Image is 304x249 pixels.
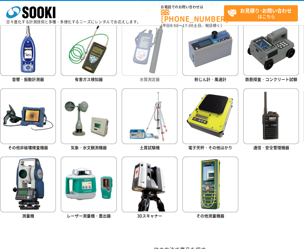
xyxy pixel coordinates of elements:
img: 通信・安全管理機器 [243,88,299,144]
img: レーザー測量機・墨出器 [61,156,117,212]
span: 音響・振動計測器 [12,76,44,82]
p: 日々進化する計測技術と多種・多様化するニーズにレンタルでお応えします。 [6,20,141,24]
a: 電子天秤・その他はかり [182,88,238,152]
a: 有害ガス検知器 [61,20,117,83]
span: 気象・水文観測機器 [71,144,107,150]
a: レーザー測量機・墨出器 [61,156,117,220]
img: 気象・水文観測機器 [61,88,117,144]
span: 8:50 [170,23,179,28]
a: 水質測定器 [122,20,178,83]
span: 通信・安全管理機器 [253,144,289,150]
img: 電子天秤・その他はかり [182,88,238,144]
img: 有害ガス検知器 [61,20,117,76]
a: 3Dスキャナー [122,156,178,220]
span: お電話でのお問い合わせは [161,5,224,9]
span: 測量機 [22,213,34,219]
a: 気象・水文観測機器 [61,88,117,152]
span: 粉じん計・風速計 [194,76,226,82]
strong: お見積り･お問い合わせ [240,7,292,14]
span: 電子天秤・その他はかり [188,144,232,150]
span: 17:30 [182,23,194,28]
a: [PHONE_NUMBER] [161,10,224,22]
span: 有害ガス検知器 [75,76,103,82]
a: その他測量機器 [182,156,238,220]
span: 3Dスキャナー [137,213,162,219]
a: お見積り･お問い合わせはこちら [224,5,298,22]
a: 鉄筋探査・コンクリート試験 [243,20,299,83]
img: 土質試験機 [122,88,178,144]
span: はこちら [227,6,298,21]
span: その他非破壊検査機器 [8,144,48,150]
a: 粉じん計・風速計 [182,20,238,83]
img: 鉄筋探査・コンクリート試験 [243,20,299,76]
a: 土質試験機 [122,88,178,152]
img: その他測量機器 [182,156,238,212]
span: その他測量機器 [196,213,224,219]
span: 土質試験機 [140,144,160,150]
span: レーザー測量機・墨出器 [67,213,111,219]
span: 鉄筋探査・コンクリート試験 [245,76,297,82]
a: 通信・安全管理機器 [243,88,299,152]
img: 水質測定器 [122,20,178,76]
img: 3Dスキャナー [122,156,178,212]
span: 水質測定器 [140,76,160,82]
span: (平日 ～ 土日、祝日除く) [161,23,222,28]
img: 粉じん計・風速計 [182,20,238,76]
